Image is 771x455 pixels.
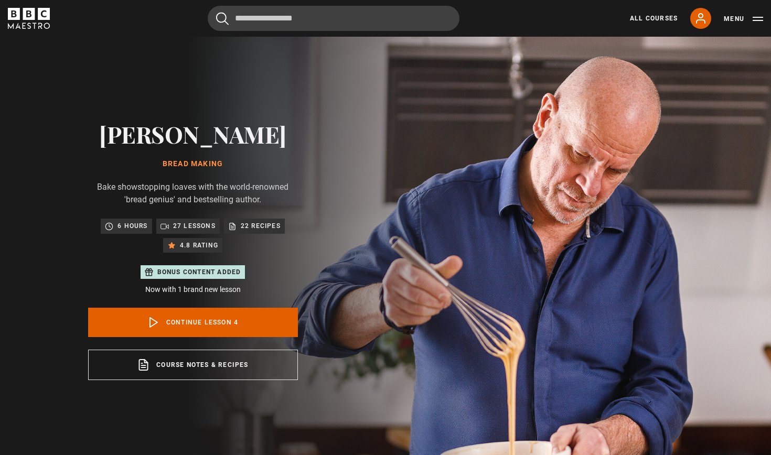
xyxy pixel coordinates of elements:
a: Course notes & recipes [88,350,298,380]
h1: Bread Making [88,160,298,168]
p: Bonus content added [157,267,241,277]
p: Bake showstopping loaves with the world-renowned 'bread genius' and bestselling author. [88,181,298,206]
a: Continue lesson 4 [88,308,298,337]
input: Search [208,6,459,31]
p: 22 recipes [241,221,281,231]
p: Now with 1 brand new lesson [88,284,298,295]
p: 6 hours [117,221,147,231]
button: Submit the search query [216,12,229,25]
button: Toggle navigation [724,14,763,24]
p: 4.8 rating [180,240,218,251]
p: 27 lessons [173,221,216,231]
h2: [PERSON_NAME] [88,121,298,147]
a: All Courses [630,14,678,23]
svg: BBC Maestro [8,8,50,29]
